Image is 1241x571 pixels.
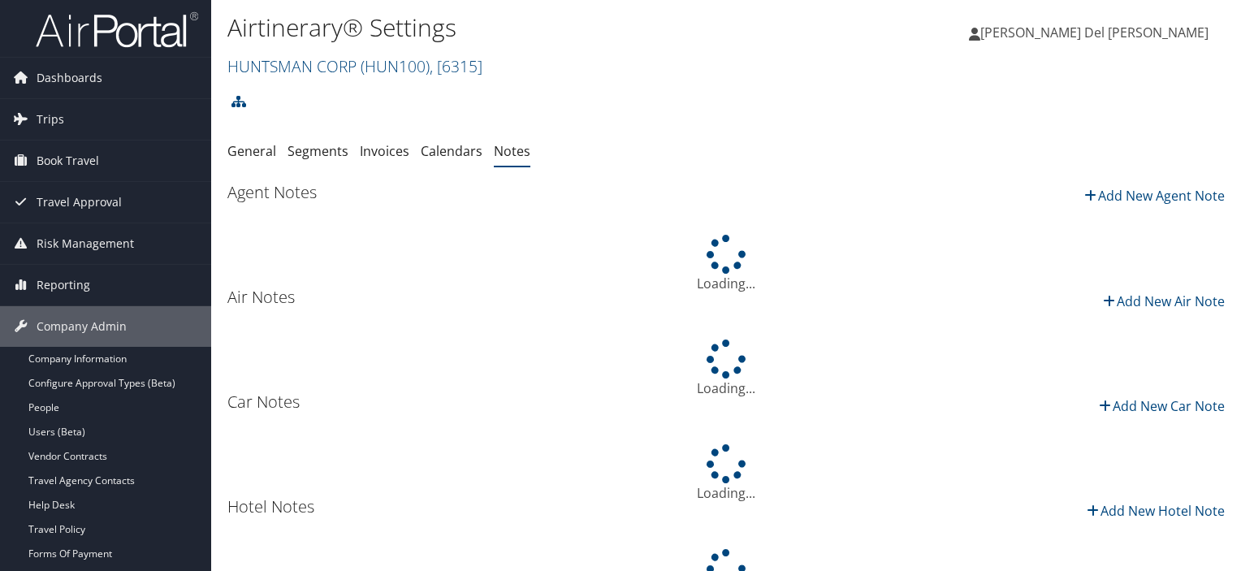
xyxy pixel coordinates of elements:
a: HUNTSMAN CORP [227,55,482,77]
a: Add New Agent Note [1082,178,1225,205]
span: ( HUN100 ) [361,55,430,77]
div: Loading... [227,340,1225,398]
span: , [ 6315 ] [430,55,482,77]
img: airportal-logo.png [36,11,198,49]
a: Add New Air Note [1100,283,1225,311]
a: Add New Hotel Note [1084,493,1225,521]
h3: Hotel Notes [227,495,314,518]
a: Segments [288,142,348,160]
a: Calendars [421,142,482,160]
a: [PERSON_NAME] Del [PERSON_NAME] [969,8,1225,57]
a: Invoices [360,142,409,160]
h1: Airtinerary® Settings [227,11,893,45]
span: Reporting [37,265,90,305]
span: Travel Approval [37,182,122,223]
span: Book Travel [37,141,99,181]
a: General [227,142,276,160]
h3: Car Notes [227,391,300,413]
div: Loading... [227,444,1225,503]
span: Trips [37,99,64,140]
a: Add New Car Note [1096,388,1225,416]
a: Notes [494,142,530,160]
div: Loading... [227,235,1225,293]
h3: Agent Notes [227,181,317,204]
span: Company Admin [37,306,127,347]
span: Dashboards [37,58,102,98]
span: Risk Management [37,223,134,264]
span: [PERSON_NAME] Del [PERSON_NAME] [980,24,1209,41]
h3: Air Notes [227,286,295,309]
